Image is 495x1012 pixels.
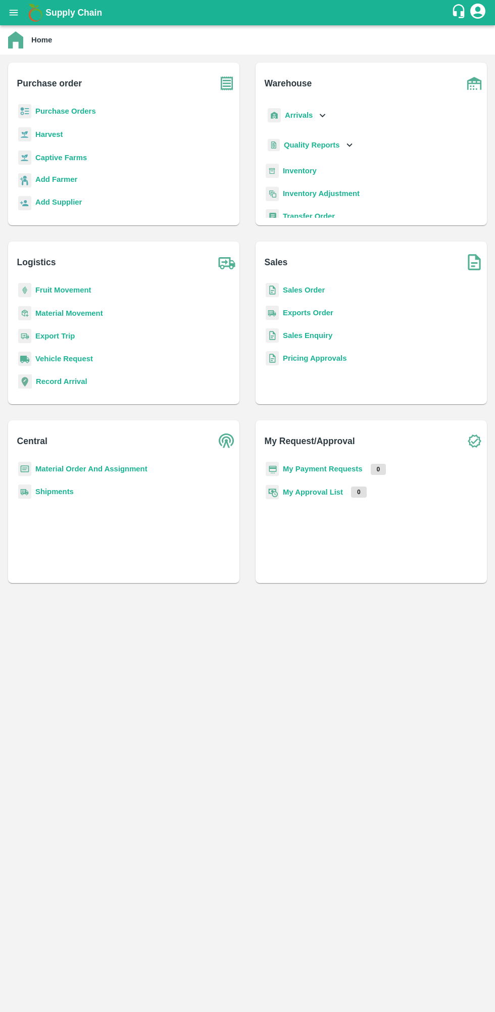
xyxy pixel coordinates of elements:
img: home [8,31,23,49]
b: Warehouse [265,76,312,90]
img: truck [214,250,239,275]
img: sales [266,328,279,343]
a: Captive Farms [35,154,87,162]
div: customer-support [451,4,469,22]
img: reciept [18,104,31,119]
b: Add Supplier [35,198,82,206]
img: shipments [18,485,31,499]
img: shipments [266,306,279,320]
img: recordArrival [18,374,32,389]
b: Supply Chain [45,8,102,18]
a: Sales Enquiry [283,331,332,340]
a: Harvest [35,130,63,138]
a: Add Farmer [35,174,77,187]
div: Arrivals [266,104,328,127]
p: 0 [351,487,367,498]
b: Add Farmer [35,175,77,183]
a: Pricing Approvals [283,354,346,362]
a: Fruit Movement [35,286,91,294]
a: Add Supplier [35,197,82,210]
img: approval [266,485,279,500]
img: warehouse [462,71,487,96]
p: 0 [371,464,386,475]
a: Export Trip [35,332,75,340]
img: whArrival [268,108,281,123]
b: Central [17,434,47,448]
a: Shipments [35,488,74,496]
a: Exports Order [283,309,333,317]
img: centralMaterial [18,462,31,476]
b: Sales [265,255,288,269]
img: whTransfer [266,209,279,224]
img: central [214,428,239,454]
b: Home [31,36,52,44]
img: inventory [266,186,279,201]
a: My Payment Requests [283,465,363,473]
img: farmer [18,173,31,188]
img: soSales [462,250,487,275]
a: Vehicle Request [35,355,93,363]
b: Logistics [17,255,56,269]
button: open drawer [2,1,25,24]
img: sales [266,351,279,366]
img: delivery [18,329,31,344]
img: check [462,428,487,454]
div: account of current user [469,2,487,23]
a: My Approval List [283,488,343,496]
a: Inventory [283,167,317,175]
b: My Request/Approval [265,434,355,448]
b: Arrivals [285,111,313,119]
img: supplier [18,196,31,211]
a: Material Movement [35,309,103,317]
a: Record Arrival [36,377,87,385]
img: logo [25,3,45,23]
img: whInventory [266,164,279,178]
img: fruit [18,283,31,298]
img: qualityReport [268,139,280,152]
img: material [18,306,31,321]
a: Transfer Order [283,212,335,220]
img: harvest [18,150,31,165]
img: sales [266,283,279,298]
a: Purchase Orders [35,107,96,115]
img: payment [266,462,279,476]
div: Quality Reports [266,135,355,156]
img: harvest [18,127,31,142]
a: Supply Chain [45,6,451,20]
a: Sales Order [283,286,325,294]
a: Inventory Adjustment [283,189,360,198]
a: Material Order And Assignment [35,465,147,473]
img: purchase [214,71,239,96]
b: Purchase order [17,76,82,90]
img: vehicle [18,352,31,366]
b: Quality Reports [284,141,340,149]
